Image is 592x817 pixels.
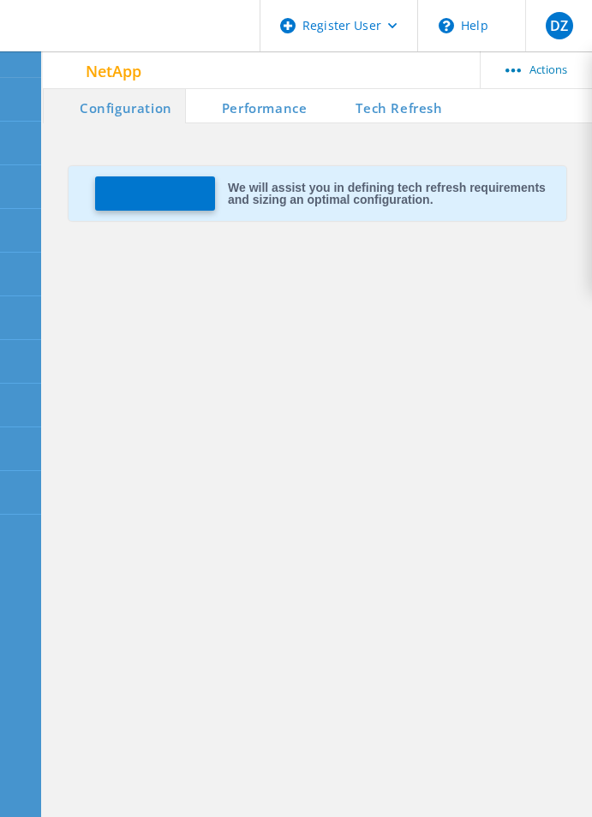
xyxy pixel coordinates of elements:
a: Live Optics Dashboard [17,36,201,48]
div: Actions [480,51,592,88]
span: NetApp [86,63,141,79]
div: We will assist you in defining tech refresh requirements and sizing an optimal configuration. [228,182,553,206]
span: DZ [550,19,568,33]
svg: \n [439,18,454,33]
